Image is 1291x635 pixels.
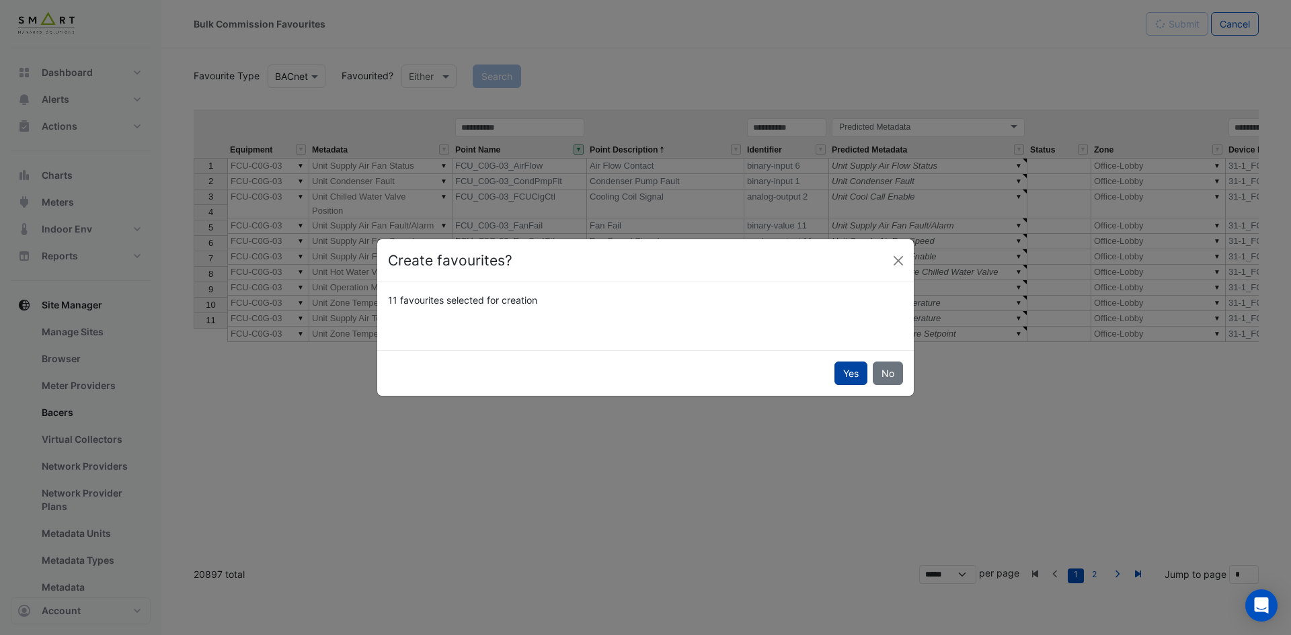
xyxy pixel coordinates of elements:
[1245,589,1278,622] div: Open Intercom Messenger
[380,293,911,307] div: 11 favourites selected for creation
[834,362,867,385] button: Yes
[873,362,903,385] button: No
[388,250,512,271] h4: Create favourites?
[888,251,908,271] button: Close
